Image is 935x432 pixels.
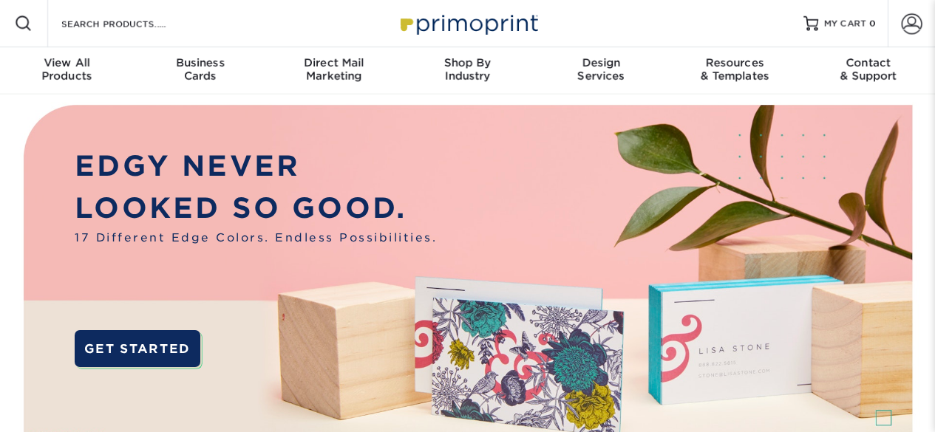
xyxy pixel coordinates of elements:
[824,18,866,30] span: MY CART
[869,18,876,29] span: 0
[801,56,935,83] div: & Support
[801,56,935,69] span: Contact
[134,47,268,95] a: BusinessCards
[534,47,668,95] a: DesignServices
[534,56,668,83] div: Services
[534,56,668,69] span: Design
[801,47,935,95] a: Contact& Support
[60,15,204,32] input: SEARCH PRODUCTS.....
[394,7,542,39] img: Primoprint
[668,56,802,83] div: & Templates
[75,188,437,230] p: LOOKED SO GOOD.
[134,56,268,69] span: Business
[267,56,401,83] div: Marketing
[75,330,200,367] a: GET STARTED
[267,56,401,69] span: Direct Mail
[668,56,802,69] span: Resources
[267,47,401,95] a: Direct MailMarketing
[75,145,437,188] p: EDGY NEVER
[75,230,437,247] span: 17 Different Edge Colors. Endless Possibilities.
[668,47,802,95] a: Resources& Templates
[401,56,534,83] div: Industry
[401,47,534,95] a: Shop ByIndustry
[134,56,268,83] div: Cards
[401,56,534,69] span: Shop By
